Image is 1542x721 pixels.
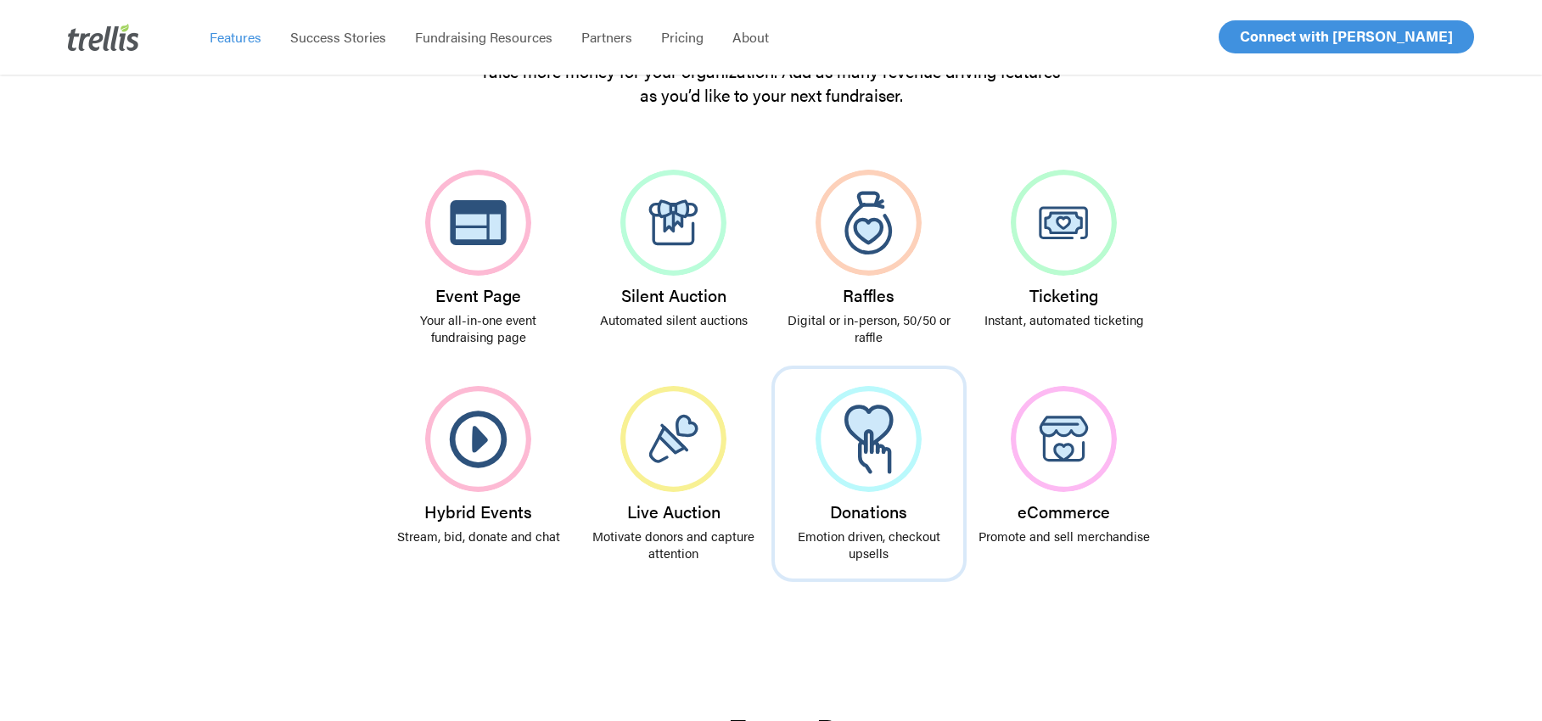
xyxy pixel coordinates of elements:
[1240,25,1453,46] span: Connect with [PERSON_NAME]
[647,29,718,46] a: Pricing
[588,528,760,562] p: Motivate donors and capture attention
[1219,20,1474,53] a: Connect with [PERSON_NAME]
[588,311,760,328] p: Automated silent auctions
[816,170,922,276] img: Raffles
[276,29,401,46] a: Success Stories
[978,502,1150,521] h3: eCommerce
[415,27,552,47] span: Fundraising Resources
[425,386,531,492] img: Hybrid Events
[290,27,386,47] span: Success Stories
[195,29,276,46] a: Features
[718,29,783,46] a: About
[620,170,726,276] img: Silent Auction
[620,386,726,492] img: Live Auction
[771,149,967,366] a: Raffles Digital or in-person, 50/50 or raffle
[783,502,955,521] h3: Donations
[588,286,760,305] h3: Silent Auction
[1011,170,1117,276] img: Ticketing
[588,502,760,521] h3: Live Auction
[816,386,922,492] img: Donations
[771,366,967,582] a: Donations Emotion driven, checkout upsells
[783,286,955,305] h3: Raffles
[1011,386,1117,492] img: eCommerce
[783,311,955,345] p: Digital or in-person, 50/50 or raffle
[393,528,564,545] p: Stream, bid, donate and chat
[967,366,1162,565] a: eCommerce Promote and sell merchandise
[393,311,564,345] p: Your all-in-one event fundraising page
[978,311,1150,328] p: Instant, automated ticketing
[581,27,632,47] span: Partners
[393,286,564,305] h3: Event Page
[425,170,531,276] img: Event Page
[978,528,1150,545] p: Promote and sell merchandise
[783,528,955,562] p: Emotion driven, checkout upsells
[401,29,567,46] a: Fundraising Resources
[576,149,771,349] a: Silent Auction Automated silent auctions
[732,27,769,47] span: About
[576,366,771,582] a: Live Auction Motivate donors and capture attention
[68,24,139,51] img: Trellis
[978,286,1150,305] h3: Ticketing
[661,27,704,47] span: Pricing
[967,149,1162,349] a: Ticketing Instant, automated ticketing
[381,366,576,565] a: Hybrid Events Stream, bid, donate and chat
[393,502,564,521] h3: Hybrid Events
[381,149,576,366] a: Event Page Your all-in-one event fundraising page
[567,29,647,46] a: Partners
[210,27,261,47] span: Features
